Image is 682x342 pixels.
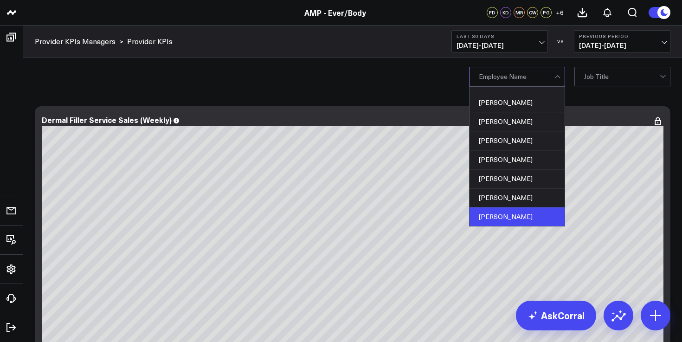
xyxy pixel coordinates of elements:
[574,30,670,52] button: Previous Period[DATE]-[DATE]
[451,30,548,52] button: Last 30 Days[DATE]-[DATE]
[457,42,543,49] span: [DATE] - [DATE]
[470,131,565,150] div: [PERSON_NAME]
[304,7,366,18] a: AMP - Ever/Body
[487,7,498,18] div: FD
[35,36,116,46] a: Provider KPIs Managers
[500,7,511,18] div: KD
[556,9,564,16] span: + 6
[540,7,552,18] div: PG
[457,33,543,39] b: Last 30 Days
[42,115,172,125] div: Dermal Filler Service Sales (Weekly)
[554,7,565,18] button: +6
[470,169,565,188] div: [PERSON_NAME]
[527,7,538,18] div: CW
[470,112,565,131] div: [PERSON_NAME]
[579,42,665,49] span: [DATE] - [DATE]
[579,33,665,39] b: Previous Period
[514,7,525,18] div: MR
[470,93,565,112] div: [PERSON_NAME]
[35,36,123,46] div: >
[516,301,596,330] a: AskCorral
[553,39,569,44] div: VS
[470,207,565,226] div: [PERSON_NAME]
[470,150,565,169] div: [PERSON_NAME]
[470,188,565,207] div: [PERSON_NAME]
[127,36,173,46] a: Provider KPIs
